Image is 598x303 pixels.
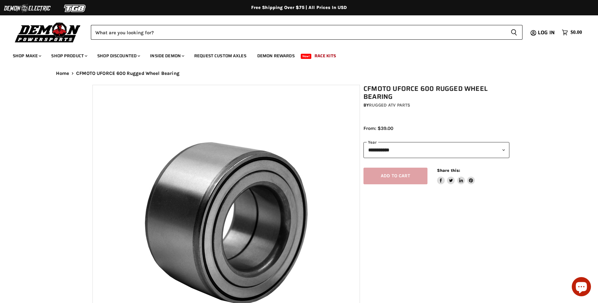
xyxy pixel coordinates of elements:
a: Demon Rewards [252,49,299,62]
a: Log in [535,30,559,36]
div: Free Shipping Over $75 | All Prices In USD [43,5,555,11]
button: Search [506,25,522,40]
img: TGB Logo 2 [51,2,99,14]
ul: Main menu [8,47,580,62]
span: $0.00 [570,29,582,36]
img: Demon Powersports [13,21,83,44]
a: Shop Discounted [92,49,144,62]
a: $0.00 [559,28,585,37]
span: New! [301,54,312,59]
nav: Breadcrumbs [43,71,555,76]
a: Race Kits [310,49,341,62]
inbox-online-store-chat: Shopify online store chat [570,277,593,298]
h1: CFMOTO UFORCE 600 Rugged Wheel Bearing [363,85,509,101]
span: CFMOTO UFORCE 600 Rugged Wheel Bearing [76,71,179,76]
img: Demon Electric Logo 2 [3,2,51,14]
span: Share this: [437,168,460,173]
aside: Share this: [437,168,475,185]
a: Home [56,71,69,76]
span: Log in [538,28,555,36]
form: Product [91,25,522,40]
span: From: $39.00 [363,125,393,131]
a: Request Custom Axles [189,49,251,62]
select: year [363,142,509,158]
a: Shop Make [8,49,45,62]
a: Rugged ATV Parts [369,102,410,108]
a: Inside Demon [145,49,188,62]
a: Shop Product [46,49,91,62]
input: Search [91,25,506,40]
div: by [363,102,509,109]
